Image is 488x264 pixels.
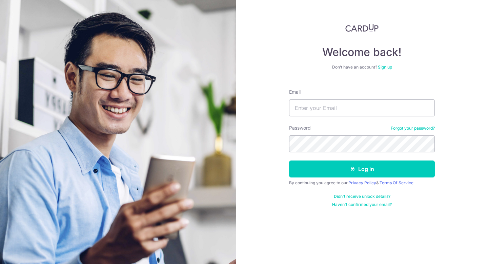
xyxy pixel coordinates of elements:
[391,126,435,131] a: Forgot your password?
[289,99,435,116] input: Enter your Email
[289,180,435,186] div: By continuing you agree to our &
[378,64,392,70] a: Sign up
[289,125,311,131] label: Password
[289,161,435,177] button: Log in
[380,180,413,185] a: Terms Of Service
[345,24,379,32] img: CardUp Logo
[332,202,392,207] a: Haven't confirmed your email?
[289,45,435,59] h4: Welcome back!
[289,64,435,70] div: Don’t have an account?
[348,180,376,185] a: Privacy Policy
[289,89,301,95] label: Email
[334,194,390,199] a: Didn't receive unlock details?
